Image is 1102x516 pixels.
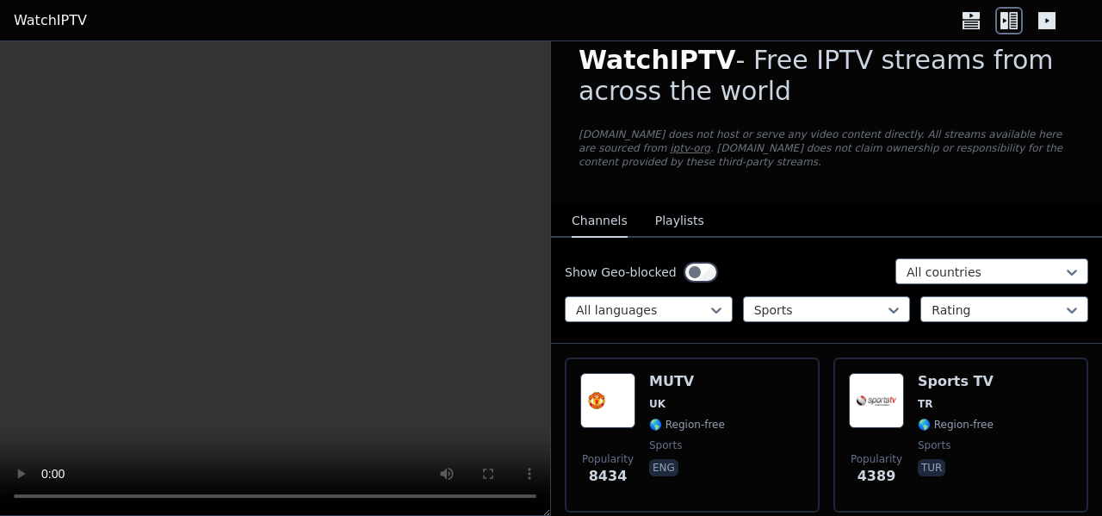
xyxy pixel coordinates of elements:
[649,418,725,432] span: 🌎 Region-free
[649,397,666,411] span: UK
[572,205,628,238] button: Channels
[649,438,682,452] span: sports
[857,466,896,487] span: 4389
[582,452,634,466] span: Popularity
[655,205,704,238] button: Playlists
[918,373,994,390] h6: Sports TV
[670,142,710,154] a: iptv-org
[579,127,1074,169] p: [DOMAIN_NAME] does not host or serve any video content directly. All streams available here are s...
[918,438,950,452] span: sports
[579,45,736,75] span: WatchIPTV
[580,373,635,428] img: MUTV
[649,459,678,476] p: eng
[565,264,677,281] label: Show Geo-blocked
[589,466,628,487] span: 8434
[849,373,904,428] img: Sports TV
[649,373,725,390] h6: MUTV
[918,397,932,411] span: TR
[918,459,945,476] p: tur
[851,452,902,466] span: Popularity
[579,45,1074,107] h1: - Free IPTV streams from across the world
[14,10,87,31] a: WatchIPTV
[918,418,994,432] span: 🌎 Region-free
